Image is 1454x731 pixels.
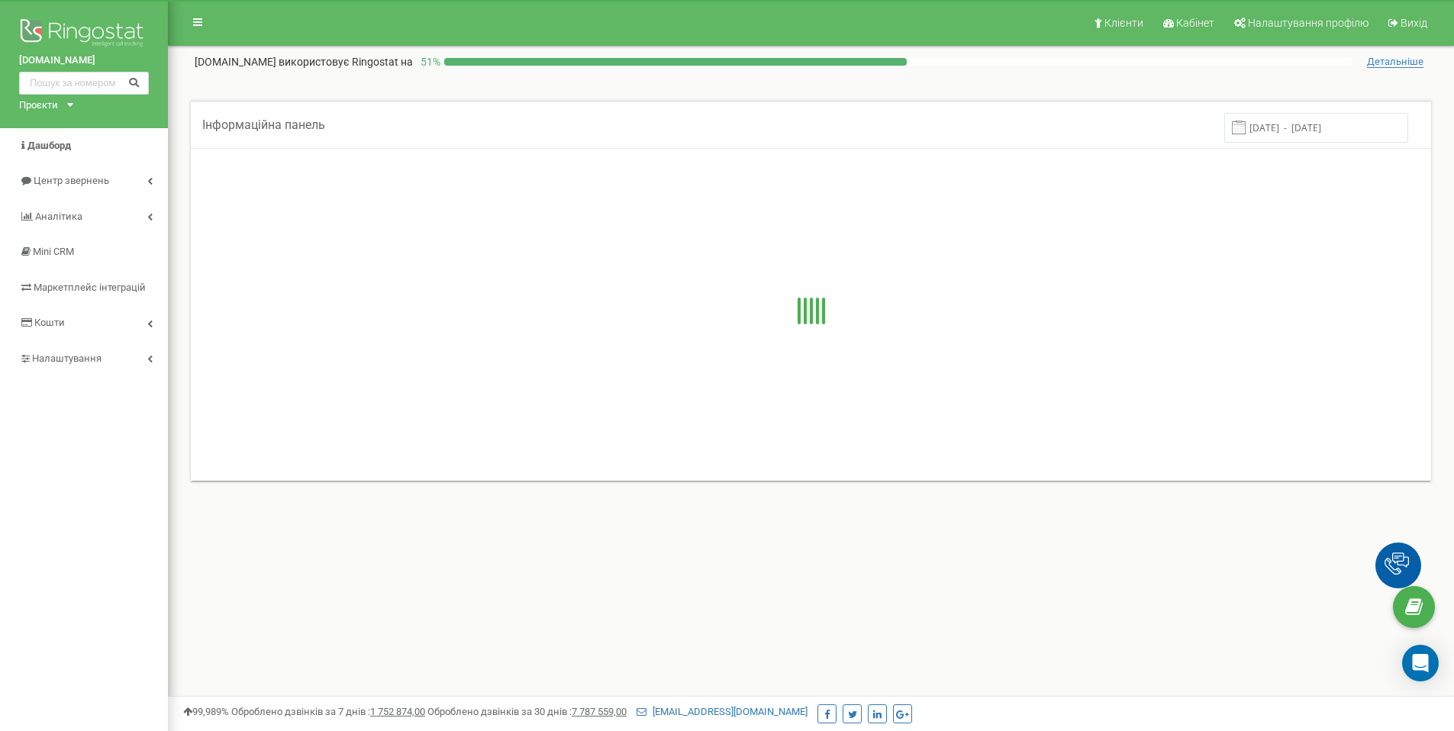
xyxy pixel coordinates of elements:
span: Кошти [34,317,65,328]
span: Центр звернень [34,175,109,186]
span: Маркетплейс інтеграцій [34,282,146,293]
a: [EMAIL_ADDRESS][DOMAIN_NAME] [637,706,808,717]
span: Детальніше [1367,56,1423,68]
span: Клієнти [1104,17,1143,29]
span: Оброблено дзвінків за 30 днів : [427,706,627,717]
div: Open Intercom Messenger [1402,645,1439,681]
span: Вихід [1401,17,1427,29]
img: Ringostat logo [19,15,149,53]
span: Інформаційна панель [202,118,325,132]
span: Mini CRM [33,246,74,257]
span: 99,989% [183,706,229,717]
u: 7 787 559,00 [572,706,627,717]
span: Налаштування профілю [1248,17,1369,29]
span: Кабінет [1176,17,1214,29]
input: Пошук за номером [19,72,149,95]
span: Налаштування [32,353,102,364]
span: Аналiтика [35,211,82,222]
span: Дашборд [27,140,71,151]
p: 51 % [413,54,444,69]
div: Проєкти [19,98,58,113]
p: [DOMAIN_NAME] [195,54,413,69]
span: Оброблено дзвінків за 7 днів : [231,706,425,717]
u: 1 752 874,00 [370,706,425,717]
a: [DOMAIN_NAME] [19,53,149,68]
span: використовує Ringostat на [279,56,413,68]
